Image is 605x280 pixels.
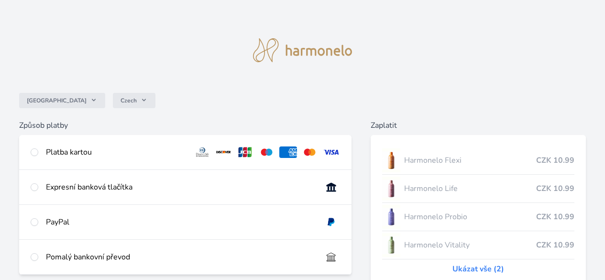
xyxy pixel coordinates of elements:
[27,97,87,104] span: [GEOGRAPHIC_DATA]
[536,183,574,194] span: CZK 10.99
[215,146,232,158] img: discover.svg
[404,183,536,194] span: Harmonelo Life
[301,146,319,158] img: mc.svg
[382,205,400,229] img: CLEAN_PROBIO_se_stinem_x-lo.jpg
[536,155,574,166] span: CZK 10.99
[452,263,504,275] a: Ukázat vše (2)
[322,251,340,263] img: bankTransfer_IBAN.svg
[404,155,536,166] span: Harmonelo Flexi
[113,93,155,108] button: Czech
[46,181,315,193] div: Expresní banková tlačítka
[46,251,315,263] div: Pomalý bankovní převod
[382,177,400,201] img: CLEAN_LIFE_se_stinem_x-lo.jpg
[382,148,400,172] img: CLEAN_FLEXI_se_stinem_x-hi_(1)-lo.jpg
[121,97,137,104] span: Czech
[258,146,275,158] img: maestro.svg
[46,146,186,158] div: Platba kartou
[404,239,536,251] span: Harmonelo Vitality
[404,211,536,223] span: Harmonelo Probio
[19,120,352,131] h6: Způsob platby
[322,216,340,228] img: paypal.svg
[19,93,105,108] button: [GEOGRAPHIC_DATA]
[536,239,574,251] span: CZK 10.99
[536,211,574,223] span: CZK 10.99
[371,120,586,131] h6: Zaplatit
[236,146,254,158] img: jcb.svg
[46,216,315,228] div: PayPal
[322,146,340,158] img: visa.svg
[322,181,340,193] img: onlineBanking_CZ.svg
[194,146,211,158] img: diners.svg
[253,38,352,62] img: logo.svg
[279,146,297,158] img: amex.svg
[382,233,400,257] img: CLEAN_VITALITY_se_stinem_x-lo.jpg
